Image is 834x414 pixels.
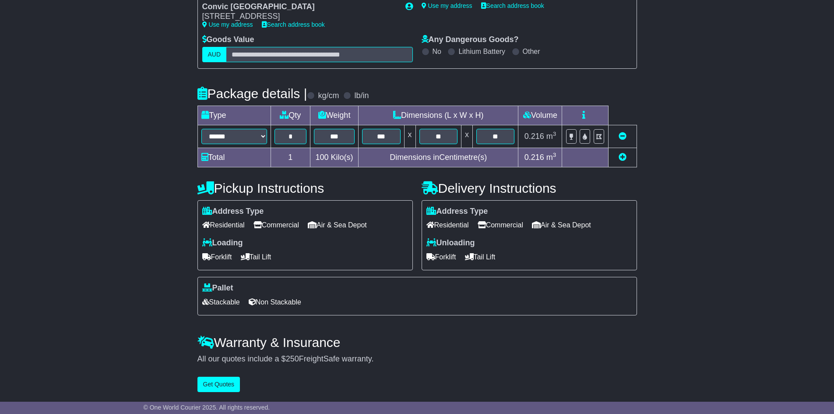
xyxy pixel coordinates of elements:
[197,354,637,364] div: All our quotes include a $ FreightSafe warranty.
[532,218,591,232] span: Air & Sea Depot
[241,250,271,264] span: Tail Lift
[271,148,310,167] td: 1
[202,47,227,62] label: AUD
[197,86,307,101] h4: Package details |
[518,106,562,125] td: Volume
[404,125,415,148] td: x
[546,132,556,141] span: m
[202,207,264,216] label: Address Type
[433,47,441,56] label: No
[308,218,367,232] span: Air & Sea Depot
[458,47,505,56] label: Lithium Battery
[426,250,456,264] span: Forklift
[202,2,397,12] div: Convic [GEOGRAPHIC_DATA]
[359,106,518,125] td: Dimensions (L x W x H)
[310,148,359,167] td: Kilo(s)
[524,153,544,162] span: 0.216
[422,2,472,9] a: Use my address
[318,91,339,101] label: kg/cm
[197,377,240,392] button: Get Quotes
[553,152,556,158] sup: 3
[426,218,469,232] span: Residential
[271,106,310,125] td: Qty
[202,238,243,248] label: Loading
[310,106,359,125] td: Weight
[202,250,232,264] span: Forklift
[202,21,253,28] a: Use my address
[197,106,271,125] td: Type
[481,2,544,9] a: Search address book
[197,148,271,167] td: Total
[465,250,496,264] span: Tail Lift
[253,218,299,232] span: Commercial
[202,283,233,293] label: Pallet
[202,295,240,309] span: Stackable
[286,354,299,363] span: 250
[249,295,301,309] span: Non Stackable
[202,12,397,21] div: [STREET_ADDRESS]
[478,218,523,232] span: Commercial
[197,181,413,195] h4: Pickup Instructions
[546,153,556,162] span: m
[619,132,626,141] a: Remove this item
[553,131,556,137] sup: 3
[422,35,519,45] label: Any Dangerous Goods?
[144,404,270,411] span: © One World Courier 2025. All rights reserved.
[523,47,540,56] label: Other
[316,153,329,162] span: 100
[354,91,369,101] label: lb/in
[262,21,325,28] a: Search address book
[197,335,637,350] h4: Warranty & Insurance
[426,207,488,216] label: Address Type
[619,153,626,162] a: Add new item
[359,148,518,167] td: Dimensions in Centimetre(s)
[202,35,254,45] label: Goods Value
[422,181,637,195] h4: Delivery Instructions
[202,218,245,232] span: Residential
[426,238,475,248] label: Unloading
[524,132,544,141] span: 0.216
[461,125,472,148] td: x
